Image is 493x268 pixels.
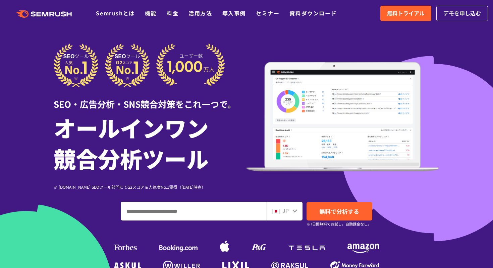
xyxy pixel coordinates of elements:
a: 料金 [167,9,178,17]
a: 無料トライアル [380,6,431,21]
a: セミナー [256,9,279,17]
div: ※ [DOMAIN_NAME] SEOツール部門にてG2スコア＆人気度No.1獲得（[DATE]時点） [54,184,246,190]
a: 機能 [145,9,157,17]
a: Semrushとは [96,9,134,17]
small: ※7日間無料でお試し。自動課金なし。 [307,221,371,227]
a: 資料ダウンロード [289,9,337,17]
a: 活用方法 [188,9,212,17]
a: デモを申し込む [436,6,488,21]
h1: オールインワン 競合分析ツール [54,112,246,174]
input: ドメイン、キーワードまたはURLを入力してください [121,202,266,220]
span: 無料で分析する [319,207,359,215]
span: JP [282,206,289,214]
a: 無料で分析する [307,202,372,220]
div: SEO・広告分析・SNS競合対策をこれ一つで。 [54,87,246,110]
span: デモを申し込む [443,9,481,18]
span: 無料トライアル [387,9,425,18]
a: 導入事例 [222,9,246,17]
